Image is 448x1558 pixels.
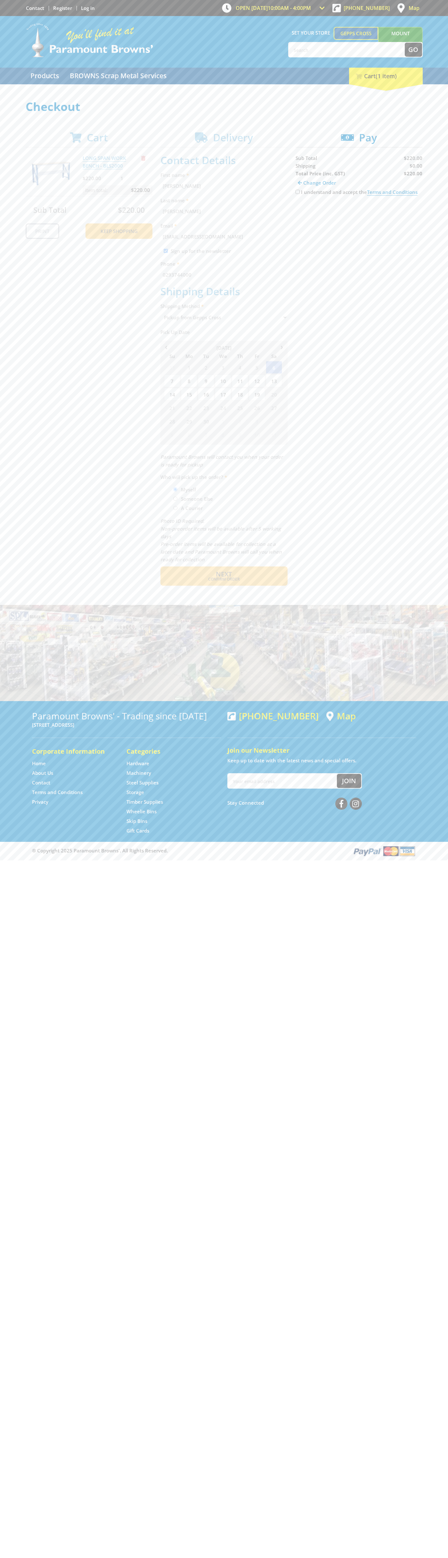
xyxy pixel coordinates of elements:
div: Stay Connected [227,795,362,810]
p: Keep up to date with the latest news and special offers. [227,757,416,764]
span: OPEN [DATE] [236,4,311,12]
span: Sub Total [296,155,317,161]
span: Set your store [288,27,334,38]
span: Shipping [296,163,315,169]
h3: Paramount Browns' - Trading since [DATE] [32,711,221,721]
a: Go to the Storage page [126,789,144,796]
button: Join [337,774,361,788]
input: Your email address [228,774,337,788]
a: Log in [81,5,95,11]
a: Go to the Timber Supplies page [126,799,163,805]
a: Gepps Cross [334,27,378,40]
img: PayPal, Mastercard, Visa accepted [352,845,416,857]
a: Go to the registration page [53,5,72,11]
a: Go to the Terms and Conditions page [32,789,83,796]
a: Terms and Conditions [367,189,418,196]
a: Go to the Contact page [32,779,50,786]
strong: $220.00 [404,170,422,177]
input: Please accept the terms and conditions. [296,190,300,194]
span: $220.00 [404,155,422,161]
h5: Categories [126,747,208,756]
a: Go to the Products page [26,68,64,84]
a: Go to the Skip Bins page [126,818,147,825]
span: 10:00am - 4:00pm [268,4,311,12]
a: Go to the Privacy page [32,799,48,805]
span: $0.00 [410,163,422,169]
h5: Corporate Information [32,747,114,756]
a: Go to the BROWNS Scrap Metal Services page [65,68,171,84]
h1: Checkout [26,100,423,113]
a: Go to the Machinery page [126,770,151,776]
a: Go to the About Us page [32,770,53,776]
div: ® Copyright 2025 Paramount Browns'. All Rights Reserved. [26,845,423,857]
span: Pay [359,130,377,144]
a: Go to the Gift Cards page [126,827,149,834]
a: View a map of Gepps Cross location [326,711,356,721]
a: Go to the Wheelie Bins page [126,808,157,815]
a: Go to the Hardware page [126,760,149,767]
a: Go to the Contact page [26,5,44,11]
span: (1 item) [376,72,397,80]
a: Mount [PERSON_NAME] [378,27,423,51]
strong: Total Price (inc. GST) [296,170,345,177]
h5: Join our Newsletter [227,746,416,755]
a: Go to the Home page [32,760,46,767]
a: Change Order [296,177,338,188]
div: [PHONE_NUMBER] [227,711,319,721]
p: [STREET_ADDRESS] [32,721,221,729]
button: Go [405,43,422,57]
input: Search [289,43,405,57]
img: Paramount Browns' [26,22,154,58]
div: Cart [349,68,423,84]
span: Change Order [303,180,336,186]
label: I understand and accept the [301,189,418,196]
a: Go to the Steel Supplies page [126,779,159,786]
